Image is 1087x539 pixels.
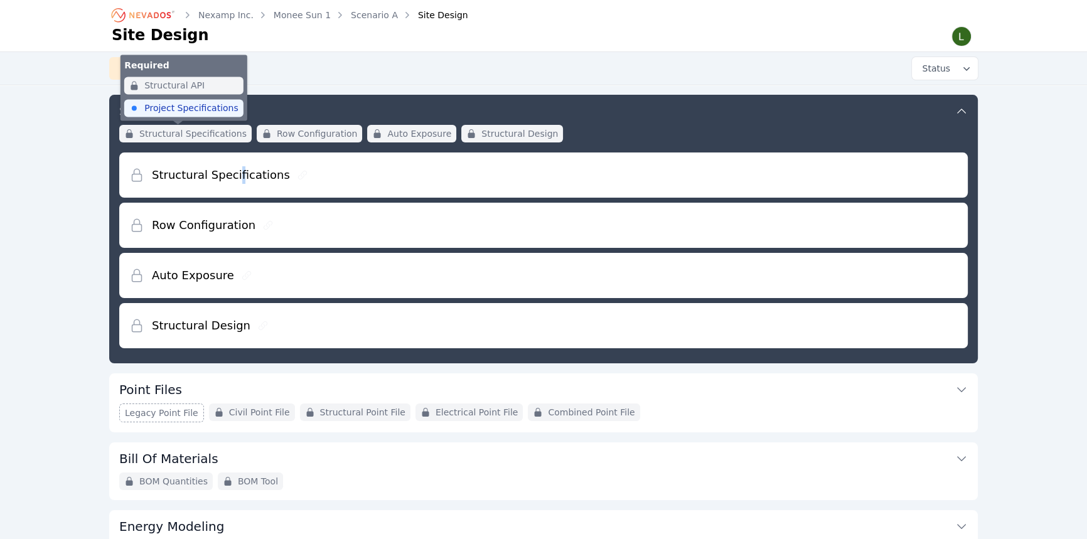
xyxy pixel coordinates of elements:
span: Status [917,62,950,75]
button: Structural [119,95,968,125]
div: StructuralStructural SpecificationsRequiredStructural APIProject SpecificationsRow ConfigurationA... [109,95,978,363]
span: Structural Point File [320,406,405,419]
div: Bill Of MaterialsBOM QuantitiesBOM Tool [109,442,978,500]
div: Point FilesLegacy Point FileCivil Point FileStructural Point FileElectrical Point FileCombined Po... [109,373,978,432]
a: Site Design 1 [109,57,209,80]
h3: Energy Modeling [119,518,224,535]
span: Combined Point File [548,406,635,419]
button: Bill Of Materials [119,442,968,472]
span: Structural Specifications [139,127,247,140]
h3: Bill Of Materials [119,450,218,467]
a: Nexamp Inc. [198,9,254,21]
h3: Point Files [119,381,182,398]
span: BOM Quantities [139,475,208,488]
span: Civil Point File [229,406,290,419]
a: Scenario A [351,9,398,21]
h3: Structural [119,102,181,120]
button: Point Files [119,373,968,403]
span: BOM Tool [238,475,278,488]
button: Status [912,57,978,80]
span: Auto Exposure [387,127,451,140]
span: Legacy Point File [125,407,198,419]
img: Lamar Washington [951,26,972,46]
h1: Site Design [112,25,209,45]
nav: Breadcrumb [112,5,468,25]
span: Electrical Point File [436,406,518,419]
h2: Auto Exposure [152,267,234,284]
h2: Structural Design [152,317,250,334]
h2: Structural Specifications [152,166,290,184]
div: Site Design [400,9,468,21]
span: Row Configuration [277,127,358,140]
h2: Row Configuration [152,216,255,234]
a: Monee Sun 1 [274,9,331,21]
span: Structural Design [481,127,558,140]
